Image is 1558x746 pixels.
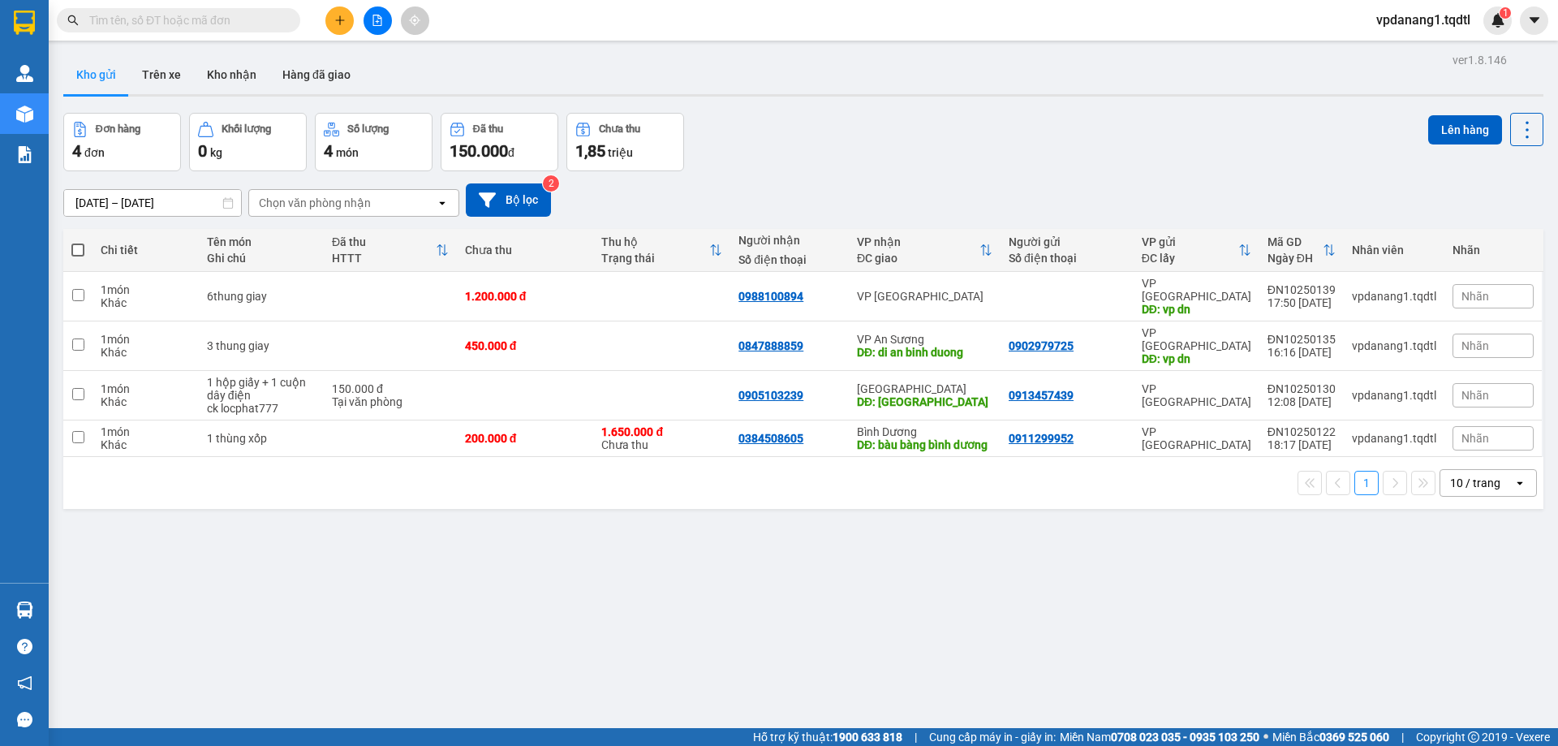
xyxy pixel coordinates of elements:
[194,55,269,94] button: Kho nhận
[1468,731,1479,743] span: copyright
[1461,339,1489,352] span: Nhãn
[1263,734,1268,740] span: ⚪️
[189,113,307,171] button: Khối lượng0kg
[1352,290,1436,303] div: vpdanang1.tqdtl
[1267,438,1336,451] div: 18:17 [DATE]
[401,6,429,35] button: aim
[1267,296,1336,309] div: 17:50 [DATE]
[857,346,992,359] div: DĐ: di an binh duong
[1352,389,1436,402] div: vpdanang1.tqdtl
[1142,277,1251,303] div: VP [GEOGRAPHIC_DATA]
[1520,6,1548,35] button: caret-down
[1354,471,1379,495] button: 1
[599,123,640,135] div: Chưa thu
[16,146,33,163] img: solution-icon
[64,190,241,216] input: Select a date range.
[364,6,392,35] button: file-add
[67,15,79,26] span: search
[1363,10,1483,30] span: vpdanang1.tqdtl
[436,196,449,209] svg: open
[17,675,32,691] span: notification
[269,55,364,94] button: Hàng đã giao
[915,728,917,746] span: |
[324,141,333,161] span: 4
[207,252,316,265] div: Ghi chú
[738,253,841,266] div: Số điện thoại
[1267,235,1323,248] div: Mã GD
[1009,339,1074,352] div: 0902979725
[441,113,558,171] button: Đã thu150.000đ
[857,235,979,248] div: VP nhận
[72,141,81,161] span: 4
[1461,432,1489,445] span: Nhãn
[465,432,586,445] div: 200.000 đ
[101,296,191,309] div: Khác
[1502,7,1508,19] span: 1
[1319,731,1389,744] strong: 0369 525 060
[1009,432,1074,445] div: 0911299952
[857,382,992,395] div: [GEOGRAPHIC_DATA]
[101,333,191,346] div: 1 món
[465,244,586,257] div: Chưa thu
[259,195,371,211] div: Chọn văn phòng nhận
[543,175,559,192] sup: 2
[210,146,222,159] span: kg
[1009,252,1125,265] div: Số điện thoại
[1009,235,1125,248] div: Người gửi
[324,229,457,272] th: Toggle SortBy
[332,382,449,395] div: 150.000 đ
[857,425,992,438] div: Bình Dương
[409,15,420,26] span: aim
[833,731,902,744] strong: 1900 633 818
[63,55,129,94] button: Kho gửi
[207,290,316,303] div: 6thung giay
[332,395,449,408] div: Tại văn phòng
[334,15,346,26] span: plus
[1352,432,1436,445] div: vpdanang1.tqdtl
[1134,229,1259,272] th: Toggle SortBy
[466,183,551,217] button: Bộ lọc
[1267,346,1336,359] div: 16:16 [DATE]
[1401,728,1404,746] span: |
[738,339,803,352] div: 0847888859
[222,123,271,135] div: Khối lượng
[753,728,902,746] span: Hỗ trợ kỹ thuật:
[1453,244,1534,257] div: Nhãn
[1267,252,1323,265] div: Ngày ĐH
[315,113,433,171] button: Số lượng4món
[372,15,383,26] span: file-add
[332,235,436,248] div: Đã thu
[14,11,35,35] img: logo-vxr
[1513,476,1526,489] svg: open
[101,283,191,296] div: 1 món
[101,346,191,359] div: Khác
[84,146,105,159] span: đơn
[1111,731,1259,744] strong: 0708 023 035 - 0935 103 250
[575,141,605,161] span: 1,85
[1461,290,1489,303] span: Nhãn
[608,146,633,159] span: triệu
[63,113,181,171] button: Đơn hàng4đơn
[1267,283,1336,296] div: ĐN10250139
[738,290,803,303] div: 0988100894
[1500,7,1511,19] sup: 1
[207,432,316,445] div: 1 thùng xốp
[1352,339,1436,352] div: vpdanang1.tqdtl
[857,395,992,408] div: DĐ: chợ lộc ninh
[857,438,992,451] div: DĐ: bàu bàng bình dương
[101,395,191,408] div: Khác
[101,438,191,451] div: Khác
[508,146,514,159] span: đ
[1142,235,1238,248] div: VP gửi
[332,252,436,265] div: HTTT
[129,55,194,94] button: Trên xe
[857,252,979,265] div: ĐC giao
[325,6,354,35] button: plus
[17,639,32,654] span: question-circle
[207,376,316,402] div: 1 hộp giấy + 1 cuộn dây điện
[1142,382,1251,408] div: VP [GEOGRAPHIC_DATA]
[101,244,191,257] div: Chi tiết
[738,389,803,402] div: 0905103239
[601,425,722,438] div: 1.650.000 đ
[207,402,316,415] div: ck locphat777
